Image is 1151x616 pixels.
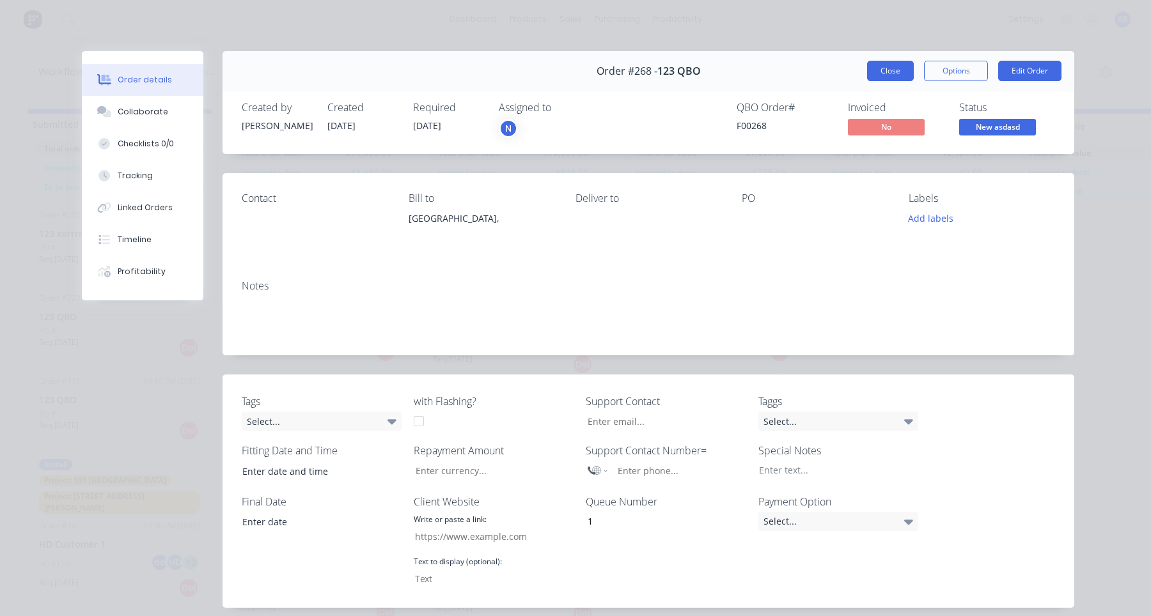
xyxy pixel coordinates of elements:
label: Queue Number [586,494,746,509]
label: Fitting Date and Time [242,443,402,458]
button: Checklists 0/0 [82,128,203,160]
div: PO [742,192,888,204]
label: Tags [242,394,402,409]
button: Add labels [902,210,960,227]
span: New asdasd [959,119,1036,135]
div: Select... [242,412,402,431]
button: Profitability [82,256,203,288]
div: Timeline [118,234,152,245]
div: [PERSON_NAME] [242,119,312,132]
input: Enter currency... [405,461,574,480]
input: Enter number... [577,512,746,531]
input: Enter email... [577,412,746,431]
div: Labels [909,192,1055,204]
label: Final Date [242,494,402,509]
label: Payment Option [758,494,918,509]
button: Linked Orders [82,192,203,224]
button: Options [924,61,988,81]
div: Status [959,102,1055,114]
span: [DATE] [413,119,441,132]
button: N [499,119,518,138]
button: Order details [82,64,203,96]
div: Bill to [409,192,555,204]
div: Select... [758,512,918,531]
label: Write or paste a link: [414,514,487,525]
div: Notes [242,280,1055,292]
label: Support Contact Number= [586,443,746,458]
input: Enter phone... [616,463,735,478]
button: Timeline [82,224,203,256]
div: [GEOGRAPHIC_DATA], [409,210,555,250]
div: Checklists 0/0 [118,138,174,150]
div: Created [327,102,398,114]
button: Collaborate [82,96,203,128]
button: Edit Order [998,61,1061,81]
input: Enter date [233,512,393,532]
div: Contact [242,192,388,204]
label: Client Website [414,494,574,509]
div: QBO Order # [737,102,833,114]
span: [DATE] [327,119,356,132]
div: Order details [118,74,172,86]
label: Taggs [758,394,918,409]
div: Tracking [118,170,153,181]
label: with Flashing? [414,394,574,409]
div: Select... [758,412,918,431]
div: F00268 [737,119,833,132]
input: Enter date and time [233,461,393,481]
label: Text to display (optional): [414,556,502,567]
span: 123 QBO [657,65,701,77]
button: Tracking [82,160,203,192]
input: https://www.example.com [408,527,560,546]
input: Text [408,569,560,589]
div: Profitability [118,266,166,277]
div: Created by [242,102,312,114]
span: No [848,119,925,135]
div: Collaborate [118,106,168,118]
button: Close [867,61,914,81]
label: Repayment Amount [414,443,574,458]
label: Special Notes [758,443,918,458]
div: Invoiced [848,102,944,114]
div: Assigned to [499,102,627,114]
div: Linked Orders [118,202,173,213]
div: [GEOGRAPHIC_DATA], [409,210,555,227]
div: Required [413,102,483,114]
button: New asdasd [959,119,1036,138]
label: Support Contact [586,394,746,409]
span: Order #268 - [597,65,657,77]
div: Deliver to [575,192,722,204]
